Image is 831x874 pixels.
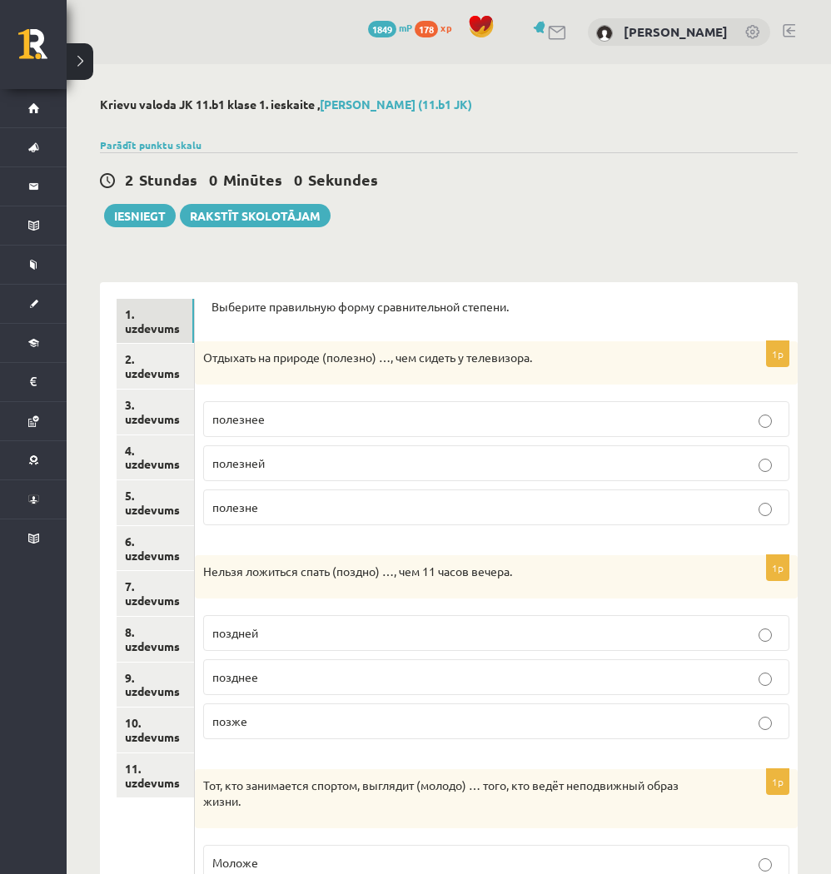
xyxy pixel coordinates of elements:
[759,673,772,686] input: позднее
[203,564,707,580] p: Нельзя ложиться спать (поздно) …, чем 11 часов вечера.
[117,390,194,435] a: 3. uzdevums
[117,753,194,798] a: 11. uzdevums
[212,625,258,640] span: поздней
[368,21,396,37] span: 1849
[759,415,772,428] input: полезнее
[399,21,412,34] span: mP
[117,617,194,662] a: 8. uzdevums
[139,170,197,189] span: Stundas
[117,663,194,708] a: 9. uzdevums
[18,29,67,71] a: Rīgas 1. Tālmācības vidusskola
[440,21,451,34] span: xp
[766,768,789,795] p: 1p
[209,170,217,189] span: 0
[212,499,258,514] span: полезне
[294,170,302,189] span: 0
[766,340,789,367] p: 1p
[624,23,728,40] a: [PERSON_NAME]
[212,411,265,426] span: полезнее
[117,299,194,344] a: 1. uzdevums
[117,526,194,571] a: 6. uzdevums
[223,170,282,189] span: Minūtes
[212,855,258,870] span: Моложе
[117,344,194,389] a: 2. uzdevums
[596,25,613,42] img: Mārīte Baranovska
[203,350,707,366] p: Отдыхать на природе (полезно) …, чем сидеть у телевизора.
[117,480,194,525] a: 5. uzdevums
[320,97,472,112] a: [PERSON_NAME] (11.b1 JK)
[117,708,194,752] a: 10. uzdevums
[759,858,772,872] input: Моложе
[211,299,782,315] p: Выберите правильную форму сравнительной степени.
[415,21,460,34] a: 178 xp
[212,669,258,684] span: позднее
[308,170,378,189] span: Sekundes
[100,138,202,151] a: Parādīt punktu skalu
[104,204,176,227] button: Iesniegt
[180,204,331,227] a: Rakstīt skolotājam
[212,713,247,728] span: позже
[759,459,772,472] input: полезней
[117,571,194,616] a: 7. uzdevums
[766,554,789,581] p: 1p
[759,628,772,642] input: поздней
[415,21,438,37] span: 178
[125,170,133,189] span: 2
[212,455,265,470] span: полезней
[368,21,412,34] a: 1849 mP
[759,717,772,730] input: позже
[117,435,194,480] a: 4. uzdevums
[203,777,707,810] p: Тот, кто занимается спортом, выглядит (молодо) … того, кто ведёт неподвижный образ жизни.
[759,503,772,516] input: полезне
[100,97,798,112] h2: Krievu valoda JK 11.b1 klase 1. ieskaite ,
